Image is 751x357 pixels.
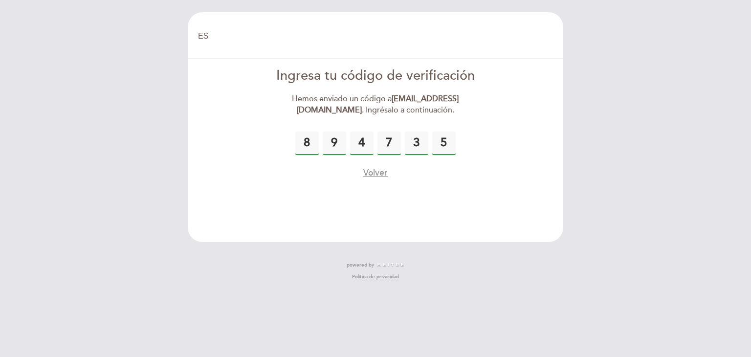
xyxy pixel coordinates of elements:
input: 0 [405,132,428,155]
strong: [EMAIL_ADDRESS][DOMAIN_NAME] [297,94,459,115]
a: Política de privacidad [352,273,399,280]
div: Ingresa tu código de verificación [264,67,488,86]
input: 0 [295,132,319,155]
input: 0 [432,132,456,155]
input: 0 [323,132,346,155]
input: 0 [350,132,374,155]
a: powered by [347,262,404,268]
img: MEITRE [376,263,404,268]
input: 0 [377,132,401,155]
div: Hemos enviado un código a . Ingrésalo a continuación. [264,93,488,116]
button: Volver [363,167,388,179]
span: powered by [347,262,374,268]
